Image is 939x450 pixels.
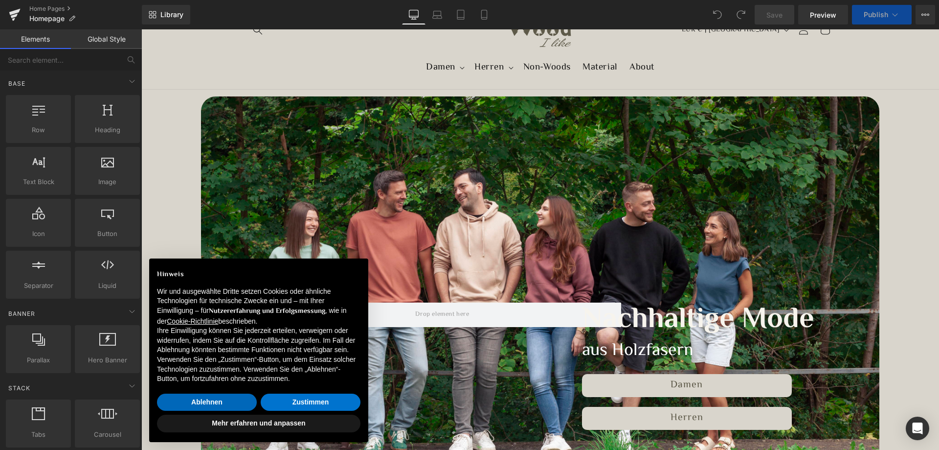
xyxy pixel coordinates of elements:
button: Zustimmen [119,364,219,382]
h1: Nachhaltige Mode [441,273,675,308]
span: Preview [810,10,836,20]
button: Undo [708,5,727,24]
h2: Hinweis [16,241,219,250]
a: Preview [798,5,848,24]
a: About [482,26,519,50]
p: Wir und ausgewählte Dritte setzen Cookies oder ähnliche Technologien für technische Zwecke ein un... [16,258,219,297]
button: Ablehnen [16,364,115,382]
button: Publish [852,5,912,24]
span: Row [9,125,68,135]
font: aus Holzfasern [441,308,552,335]
span: Image [78,177,137,187]
span: Stack [7,383,31,393]
span: Button [78,229,137,239]
a: Mobile [472,5,496,24]
span: Non-Woods [382,32,429,45]
a: Material [435,26,482,50]
span: Library [160,10,183,19]
button: More [916,5,935,24]
a: Home Pages [29,5,142,13]
span: Icon [9,229,68,239]
span: Hero Banner [78,355,137,365]
span: Text Block [9,177,68,187]
a: Herren [441,378,651,401]
span: Material [441,32,476,45]
a: Non-Woods [376,26,435,50]
button: Redo [731,5,751,24]
button: Mehr erfahren und anpassen [16,385,219,403]
summary: Damen [279,26,327,50]
a: Global Style [71,29,142,49]
span: Separator [9,281,68,291]
span: Parallax [9,355,68,365]
span: Save [766,10,782,20]
span: Base [7,79,26,88]
a: Tablet [449,5,472,24]
span: Homepage [29,15,65,23]
div: Open Intercom Messenger [906,417,929,440]
span: Publish [864,11,888,19]
span: Heading [78,125,137,135]
span: Banner [7,309,36,318]
summary: Herren [327,26,376,50]
span: Liquid [78,281,137,291]
a: Cookie-Richtlinie [25,288,77,296]
a: New Library [142,5,190,24]
p: Verwenden Sie den „Zustimmen“-Button, um dem Einsatz solcher Technologien zuzustimmen. Verwenden ... [16,326,219,355]
a: Laptop [425,5,449,24]
a: Desktop [402,5,425,24]
span: About [488,32,513,45]
span: Herren [333,32,363,45]
span: Damen [285,32,314,45]
span: Carousel [78,429,137,440]
span: Tabs [9,429,68,440]
a: Damen [441,345,651,368]
strong: Nutzererfahrung und Erfolgsmessung [67,277,184,287]
p: Ihre Einwilligung können Sie jederzeit erteilen, verweigern oder widerrufen, indem Sie auf die Ko... [16,297,219,326]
